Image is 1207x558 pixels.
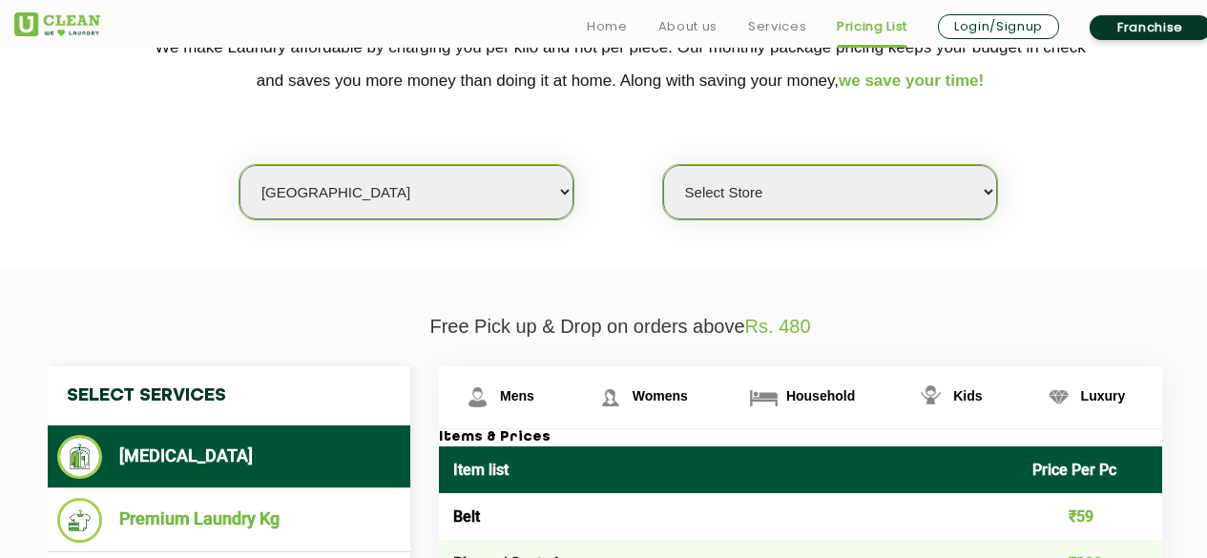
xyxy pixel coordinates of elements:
li: [MEDICAL_DATA] [57,435,401,479]
td: Belt [439,493,1018,540]
img: Luxury [1042,381,1075,414]
a: Login/Signup [938,14,1059,39]
a: Pricing List [837,15,907,38]
span: Household [786,388,855,403]
img: Womens [593,381,627,414]
img: UClean Laundry and Dry Cleaning [14,12,100,36]
a: Services [748,15,806,38]
span: Womens [633,388,688,403]
span: Luxury [1081,388,1126,403]
a: Home [587,15,628,38]
img: Kids [914,381,947,414]
li: Premium Laundry Kg [57,498,401,543]
span: Rs. 480 [745,316,811,337]
img: Dry Cleaning [57,435,102,479]
td: ₹59 [1018,493,1163,540]
th: Price Per Pc [1018,446,1163,493]
h3: Items & Prices [439,429,1162,446]
img: Premium Laundry Kg [57,498,102,543]
h4: Select Services [48,366,410,425]
span: we save your time! [839,72,984,90]
th: Item list [439,446,1018,493]
a: About us [658,15,718,38]
span: Kids [953,388,982,403]
img: Household [747,381,780,414]
img: Mens [461,381,494,414]
span: Mens [500,388,534,403]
